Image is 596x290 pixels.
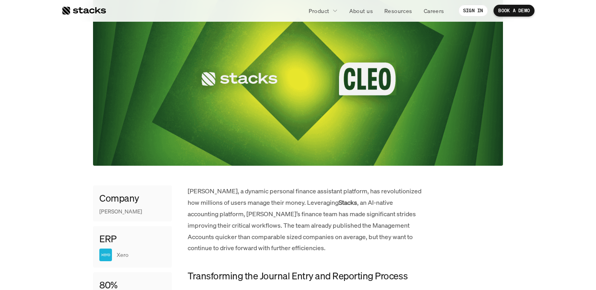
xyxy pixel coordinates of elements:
[99,192,139,205] h4: Company
[458,5,488,17] a: SIGN IN
[188,269,424,283] h4: Transforming the Journal Entry and Reporting Process
[93,150,128,156] a: Privacy Policy
[99,232,117,246] h4: ERP
[419,4,449,18] a: Careers
[349,7,373,15] p: About us
[380,4,417,18] a: Resources
[309,7,330,15] p: Product
[494,5,535,17] a: BOOK A DEMO
[384,7,412,15] p: Resources
[188,185,424,254] p: [PERSON_NAME], a dynamic personal finance assistant platform, has revolutionized how millions of ...
[345,4,378,18] a: About us
[99,208,142,215] p: [PERSON_NAME]
[117,252,166,258] p: Xero
[339,198,357,207] strong: Stacks
[424,7,444,15] p: Careers
[498,8,530,13] p: BOOK A DEMO
[463,8,483,13] p: SIGN IN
